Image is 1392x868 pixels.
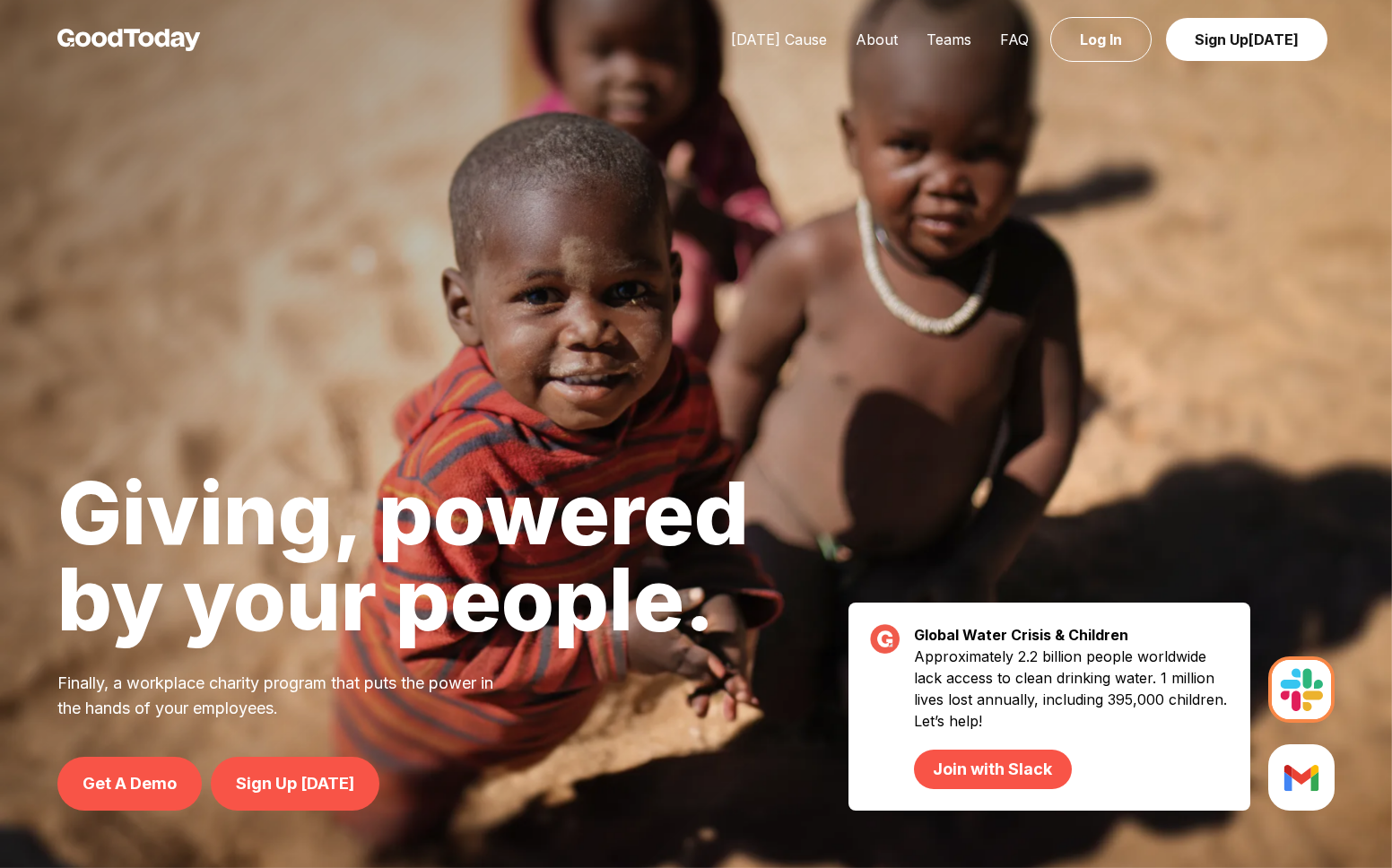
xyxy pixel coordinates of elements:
a: Sign Up [DATE] [211,757,379,811]
p: Finally, a workplace charity program that puts the power in the hands of your employees. [57,671,517,721]
p: Approximately 2.2 billion people worldwide lack access to clean drinking water. 1 million lives l... [914,646,1229,789]
strong: Global Water Crisis & Children [914,626,1128,644]
a: Get A Demo [57,757,202,811]
a: Join with Slack [914,750,1071,789]
h1: Giving, powered by your people. [57,470,749,642]
a: Sign Up[DATE] [1166,18,1327,61]
img: Slack [1268,656,1335,723]
img: Slack [1268,744,1335,811]
img: GoodToday [57,29,201,51]
a: About [841,30,912,48]
span: [DATE] [1248,30,1299,48]
a: [DATE] Cause [717,30,841,48]
a: FAQ [986,30,1043,48]
a: Teams [912,30,986,48]
a: Log In [1050,17,1152,62]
